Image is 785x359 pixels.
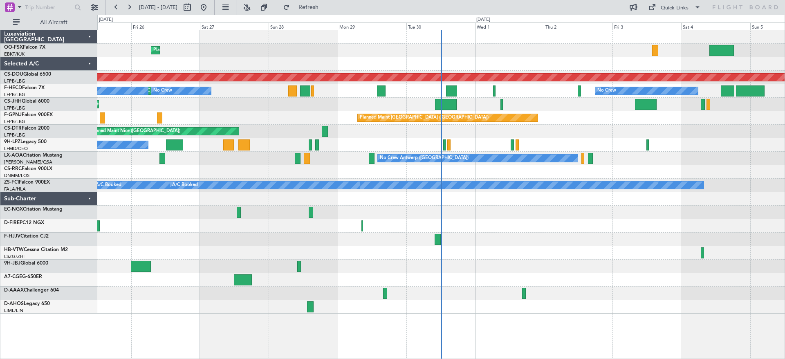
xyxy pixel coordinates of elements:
[4,85,22,90] span: F-HECD
[172,179,198,191] div: A/C Booked
[4,45,45,50] a: OO-FSXFalcon 7X
[4,307,23,314] a: LIML/LIN
[4,132,25,138] a: LFPB/LBG
[25,1,72,13] input: Trip Number
[153,44,249,56] div: Planned Maint Kortrijk-[GEOGRAPHIC_DATA]
[544,22,612,30] div: Thu 2
[4,220,20,225] span: D-FIRE
[4,159,52,165] a: [PERSON_NAME]/QSA
[4,186,26,192] a: FALA/HLA
[4,180,19,185] span: ZS-FCI
[4,274,22,279] span: A7-CGE
[4,247,24,252] span: HB-VTW
[4,78,25,84] a: LFPB/LBG
[4,261,20,266] span: 9H-JBJ
[21,20,86,25] span: All Aircraft
[4,261,48,266] a: 9H-JBJGlobal 6000
[4,139,47,144] a: 9H-LPZLegacy 500
[4,180,50,185] a: ZS-FCIFalcon 900EX
[89,125,180,137] div: Planned Maint Nice ([GEOGRAPHIC_DATA])
[612,22,681,30] div: Fri 3
[4,153,23,158] span: LX-AOA
[4,153,63,158] a: LX-AOACitation Mustang
[4,220,44,225] a: D-FIREPC12 NGX
[4,247,68,252] a: HB-VTWCessna Citation M2
[279,1,328,14] button: Refresh
[4,72,51,77] a: CS-DOUGlobal 6500
[4,207,23,212] span: EC-NGX
[4,254,25,260] a: LSZG/ZHI
[99,16,113,23] div: [DATE]
[139,4,177,11] span: [DATE] - [DATE]
[4,274,42,279] a: A7-CGEG-650ER
[269,22,337,30] div: Sun 28
[4,112,53,117] a: F-GPNJFalcon 900EX
[4,99,22,104] span: CS-JHH
[360,112,489,124] div: Planned Maint [GEOGRAPHIC_DATA] ([GEOGRAPHIC_DATA])
[4,126,49,131] a: CS-DTRFalcon 2000
[131,22,200,30] div: Fri 26
[4,166,52,171] a: CS-RRCFalcon 900LX
[475,22,544,30] div: Wed 1
[380,152,469,164] div: No Crew Antwerp ([GEOGRAPHIC_DATA])
[292,4,326,10] span: Refresh
[4,173,29,179] a: DNMM/LOS
[4,301,50,306] a: D-AHOSLegacy 650
[4,301,24,306] span: D-AHOS
[4,105,25,111] a: LFPB/LBG
[661,4,689,12] div: Quick Links
[4,166,22,171] span: CS-RRC
[4,45,23,50] span: OO-FSX
[476,16,490,23] div: [DATE]
[4,146,28,152] a: LFMD/CEQ
[153,85,172,97] div: No Crew
[4,207,63,212] a: EC-NGXCitation Mustang
[338,22,406,30] div: Mon 29
[4,72,23,77] span: CS-DOU
[4,288,24,293] span: D-AAAX
[4,126,22,131] span: CS-DTR
[4,139,20,144] span: 9H-LPZ
[4,288,59,293] a: D-AAAXChallenger 604
[96,179,121,191] div: A/C Booked
[681,22,750,30] div: Sat 4
[4,234,20,239] span: F-HJJV
[4,112,22,117] span: F-GPNJ
[4,119,25,125] a: LFPB/LBG
[9,16,89,29] button: All Aircraft
[406,22,475,30] div: Tue 30
[4,85,45,90] a: F-HECDFalcon 7X
[200,22,269,30] div: Sat 27
[4,99,49,104] a: CS-JHHGlobal 6000
[4,51,25,57] a: EBKT/KJK
[644,1,705,14] button: Quick Links
[4,234,49,239] a: F-HJJVCitation CJ2
[597,85,616,97] div: No Crew
[4,92,25,98] a: LFPB/LBG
